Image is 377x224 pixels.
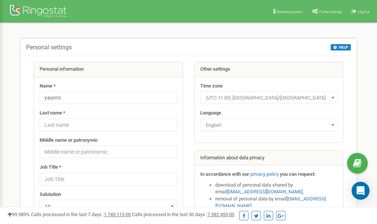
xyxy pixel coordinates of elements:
input: Last name [40,119,177,131]
label: Name * [40,83,56,90]
strong: In accordance with our [200,171,249,177]
div: Other settings [195,62,343,77]
input: Name [40,91,177,104]
label: Last name * [40,110,65,117]
li: removal of personal data by email , [215,196,338,209]
input: Job Title [40,173,177,185]
label: Job Title * [40,164,61,171]
span: (UTC-11:00) Pacific/Midway [200,91,338,104]
u: 7 382 453,00 [207,212,234,217]
span: Calls processed in the last 7 days : [31,212,131,217]
div: Information about data privacy [195,151,343,166]
span: (UTC-11:00) Pacific/Midway [203,93,335,103]
span: Mr. [42,201,174,212]
a: privacy policy [250,171,279,177]
span: Calls processed in the last 30 days : [132,212,234,217]
div: Personal information [34,62,183,77]
h5: Personal settings [26,44,72,51]
input: Middle name or patronymic [40,145,177,158]
a: [EMAIL_ADDRESS][DOMAIN_NAME] [227,189,303,194]
strong: you can request: [280,171,316,177]
label: Salutation [40,191,61,198]
span: Profile settings [319,10,342,14]
span: English [200,119,338,131]
span: Mr. [40,200,177,212]
label: Time zone [200,83,223,90]
span: Log Out [358,10,370,14]
u: 1 745 115,00 [104,212,131,217]
span: 99,989% [7,212,30,217]
span: English [203,120,335,131]
label: Middle name or patronymic [40,137,98,144]
button: HELP [331,44,351,50]
span: Referral program [277,10,303,14]
label: Language [200,110,221,117]
li: download of personal data shared by email , [215,182,338,196]
div: Open Intercom Messenger [352,182,370,200]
